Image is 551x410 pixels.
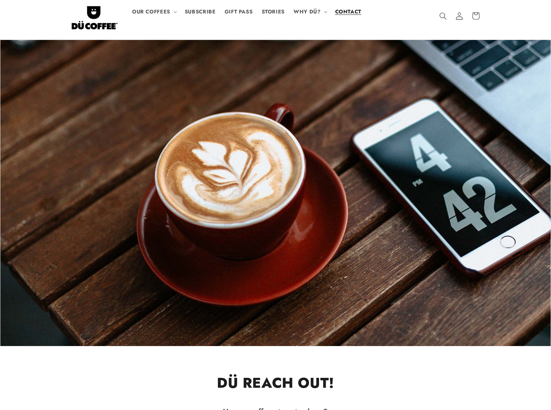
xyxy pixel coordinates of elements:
[289,4,331,19] summary: WHY DÜ?
[220,4,257,19] a: GIFT PASS
[128,4,180,19] summary: OUR COFFEES
[335,8,361,15] span: CONTACT
[435,8,451,24] summary: Search
[185,8,216,15] span: SUBSCRIBE
[180,4,220,19] a: SUBSCRIBE
[262,8,285,15] span: STORIES
[72,3,118,29] img: Let's Dü Coffee together! Coffee beans roasted in the style of world cities, coffee subscriptions...
[225,8,253,15] span: GIFT PASS
[257,4,289,19] a: STORIES
[141,374,410,392] h1: DÜ REACH OUT!
[132,8,170,15] span: OUR COFFEES
[331,4,366,19] a: CONTACT
[294,8,320,15] span: WHY DÜ?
